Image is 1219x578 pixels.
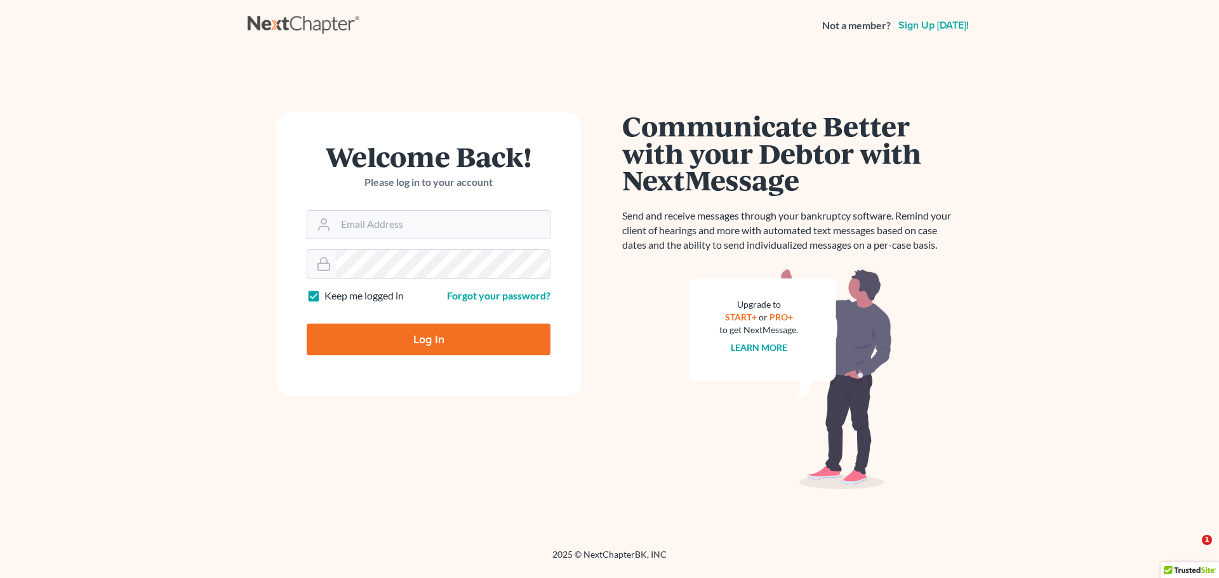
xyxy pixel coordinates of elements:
[822,18,891,33] strong: Not a member?
[324,289,404,303] label: Keep me logged in
[896,20,971,30] a: Sign up [DATE]!
[622,209,959,253] p: Send and receive messages through your bankruptcy software. Remind your client of hearings and mo...
[759,312,768,322] span: or
[307,175,550,190] p: Please log in to your account
[725,312,757,322] a: START+
[307,324,550,355] input: Log In
[719,298,798,311] div: Upgrade to
[719,324,798,336] div: to get NextMessage.
[689,268,892,490] img: nextmessage_bg-59042aed3d76b12b5cd301f8e5b87938c9018125f34e5fa2b7a6b67550977c72.svg
[447,289,550,301] a: Forgot your password?
[336,211,550,239] input: Email Address
[622,112,959,194] h1: Communicate Better with your Debtor with NextMessage
[731,342,787,353] a: Learn more
[1176,535,1206,565] iframe: Intercom live chat
[769,312,793,322] a: PRO+
[248,548,971,571] div: 2025 © NextChapterBK, INC
[1202,535,1212,545] span: 1
[307,143,550,170] h1: Welcome Back!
